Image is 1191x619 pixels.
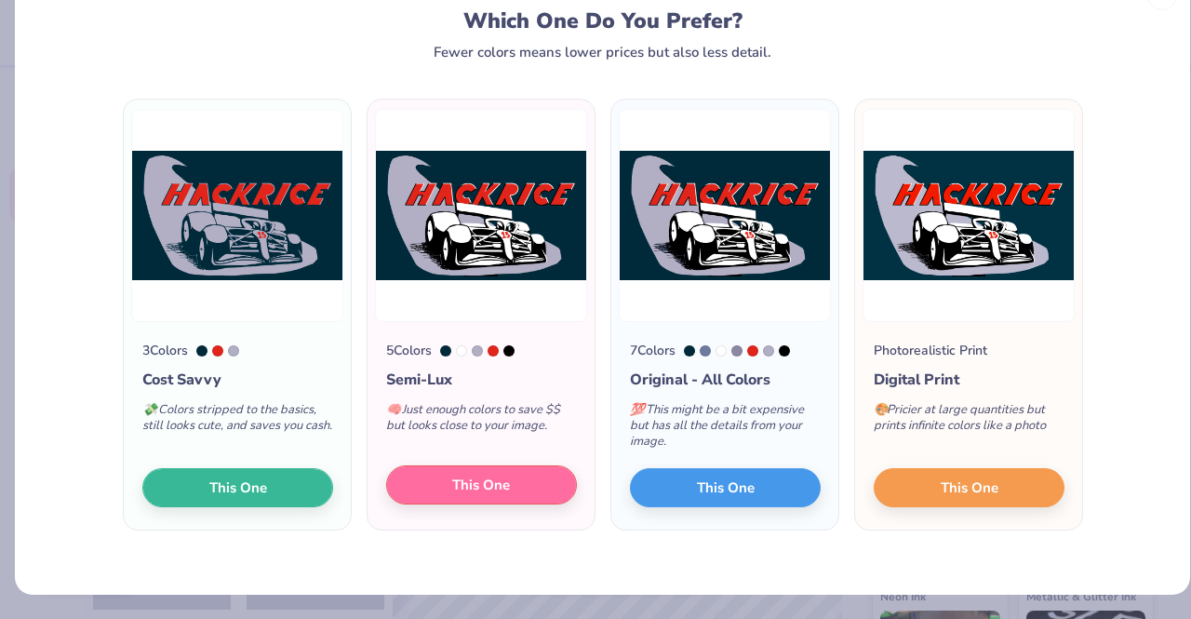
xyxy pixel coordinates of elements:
div: Colors stripped to the basics, still looks cute, and saves you cash. [142,391,333,452]
span: This One [696,478,754,499]
div: 5295 C [472,345,483,357]
div: Just enough colors to save $$ but looks close to your image. [386,391,577,452]
div: Semi-Lux [386,369,577,391]
div: 3 Colors [142,341,188,360]
span: This One [452,475,510,496]
span: This One [940,478,997,499]
div: White [456,345,467,357]
button: This One [142,468,333,507]
img: 7 color option [619,109,831,322]
div: Fewer colors means lower prices but also less detail. [434,45,771,60]
div: 5295 C [228,345,239,357]
img: Photorealistic preview [863,109,1075,322]
div: Original - All Colors [630,369,821,391]
div: 5 Colors [386,341,432,360]
div: Cost Savvy [142,369,333,391]
div: White [716,345,727,357]
div: 7 Colors [630,341,676,360]
img: 5 color option [375,109,587,322]
div: Digital Print [874,369,1064,391]
span: 💯 [630,401,645,418]
div: 7667 C [700,345,711,357]
span: This One [208,478,266,499]
div: 303 C [440,345,451,357]
div: Black [779,345,790,357]
img: 3 color option [131,109,343,322]
span: 🧠 [386,401,401,418]
button: This One [386,465,577,505]
div: 485 C [488,345,499,357]
div: 485 C [747,345,758,357]
button: This One [874,468,1064,507]
div: Which One Do You Prefer? [66,8,1140,34]
span: 💸 [142,401,157,418]
div: 303 C [684,345,695,357]
div: Photorealistic Print [874,341,987,360]
button: This One [630,468,821,507]
div: 5295 C [763,345,774,357]
div: This might be a bit expensive but has all the details from your image. [630,391,821,468]
div: Pricier at large quantities but prints infinite colors like a photo [874,391,1064,452]
span: 🎨 [874,401,889,418]
div: 485 C [212,345,223,357]
div: 303 C [196,345,207,357]
div: 5285 C [731,345,743,357]
div: Black [503,345,515,357]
